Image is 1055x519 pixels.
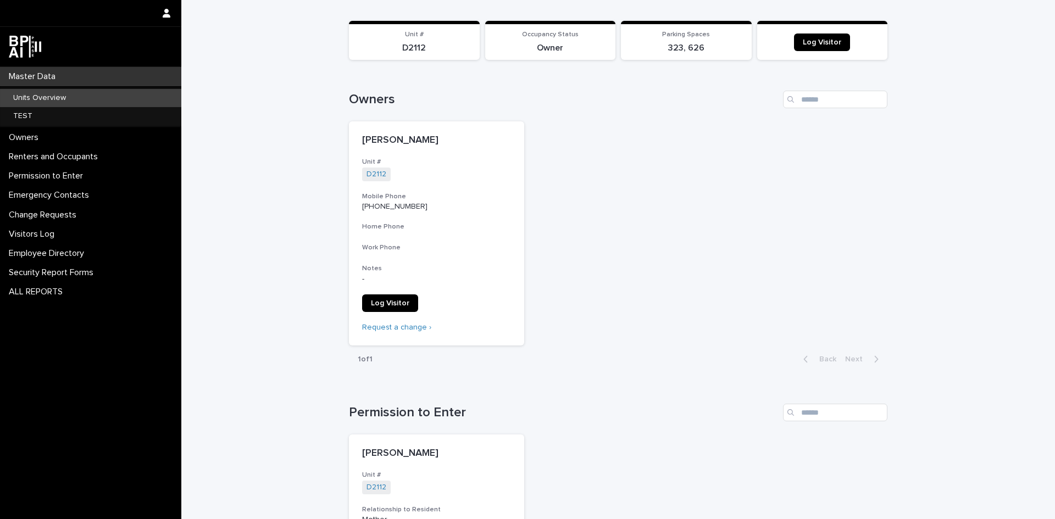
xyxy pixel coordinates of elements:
span: Unit # [405,31,424,38]
p: [PERSON_NAME] [362,135,511,147]
a: [PHONE_NUMBER] [362,203,427,210]
a: Log Visitor [362,294,418,312]
p: 323, 626 [628,43,745,53]
h1: Permission to Enter [349,405,779,421]
h3: Mobile Phone [362,192,511,201]
p: Employee Directory [4,248,93,259]
a: Request a change › [362,323,431,331]
a: D2112 [367,170,386,179]
img: dwgmcNfxSF6WIOOXiGgu [9,36,41,58]
a: [PERSON_NAME]Unit #D2112 Mobile Phone[PHONE_NUMBER]Home PhoneWork PhoneNotes-Log VisitorRequest a... [349,121,524,345]
span: Back [813,355,836,363]
p: TEST [4,111,41,121]
p: Security Report Forms [4,267,102,278]
input: Search [783,91,887,108]
a: D2112 [367,483,386,492]
p: - [362,275,511,284]
span: Next [845,355,869,363]
p: Owners [4,132,47,143]
h3: Work Phone [362,243,511,252]
button: Back [795,354,841,364]
p: Emergency Contacts [4,190,98,200]
button: Next [841,354,887,364]
h3: Relationship to Resident [362,505,511,514]
span: Parking Spaces [662,31,710,38]
p: Visitors Log [4,229,63,239]
h3: Unit # [362,158,511,166]
p: D2112 [356,43,473,53]
p: Permission to Enter [4,171,92,181]
a: Log Visitor [794,34,850,51]
p: 1 of 1 [349,346,381,373]
p: Change Requests [4,210,85,220]
h3: Unit # [362,471,511,479]
p: [PERSON_NAME] [362,448,511,460]
p: ALL REPORTS [4,287,71,297]
h1: Owners [349,92,779,108]
span: Log Visitor [371,299,409,307]
span: Log Visitor [803,38,841,46]
p: Renters and Occupants [4,152,107,162]
p: Master Data [4,71,64,82]
p: Units Overview [4,93,75,103]
span: Occupancy Status [522,31,579,38]
p: Owner [492,43,609,53]
input: Search [783,404,887,421]
h3: Home Phone [362,222,511,231]
h3: Notes [362,264,511,273]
